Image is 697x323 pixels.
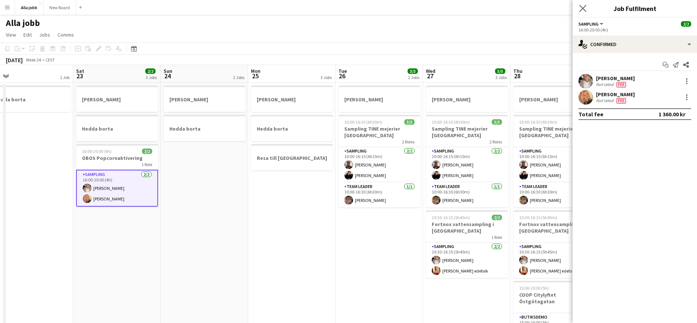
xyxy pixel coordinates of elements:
[425,72,435,80] span: 27
[76,170,158,207] app-card-role: Sampling2/216:00-20:00 (4h)[PERSON_NAME][PERSON_NAME]
[513,125,595,139] h3: Sampling TINE mejerier [GEOGRAPHIC_DATA]
[344,119,382,125] span: 10:00-16:30 (6h30m)
[36,30,53,40] a: Jobs
[513,68,522,74] span: Thu
[512,72,522,80] span: 28
[578,27,691,33] div: 16:00-20:00 (4h)
[408,75,419,80] div: 2 Jobs
[513,210,595,278] app-job-card: 10:30-16:15 (5h45m)2/2Fortnox vattensampling i [GEOGRAPHIC_DATA]1 RoleSampling2/210:30-16:15 (5h4...
[142,149,152,154] span: 2/2
[76,115,158,141] app-job-card: Hedda borta
[60,75,70,80] div: 1 Job
[578,110,603,118] div: Total fee
[20,30,35,40] a: Edit
[164,125,246,132] h3: Hedda borta
[23,31,32,38] span: Edit
[76,125,158,132] h3: Hedda borta
[251,68,261,74] span: Mon
[75,72,84,80] span: 23
[495,68,505,74] span: 5/5
[426,68,435,74] span: Wed
[596,91,635,98] div: [PERSON_NAME]
[251,115,333,141] app-job-card: Hedda borta
[250,72,261,80] span: 25
[45,57,55,63] div: CEST
[145,68,155,74] span: 2/2
[338,86,420,112] app-job-card: [PERSON_NAME]
[513,183,595,207] app-card-role: Team Leader1/110:00-16:30 (6h30m)[PERSON_NAME]
[6,31,16,38] span: View
[426,221,508,234] h3: Fortnox vattensampling i [GEOGRAPHIC_DATA]
[513,243,595,278] app-card-role: Sampling2/210:30-16:15 (5h45m)[PERSON_NAME][PERSON_NAME] edefalk
[617,82,626,87] span: Fee
[573,4,697,13] h3: Job Fulfilment
[76,86,158,112] app-job-card: [PERSON_NAME]
[251,96,333,103] h3: [PERSON_NAME]
[596,75,635,82] div: [PERSON_NAME]
[146,75,157,80] div: 3 Jobs
[164,96,246,103] h3: [PERSON_NAME]
[142,162,152,167] span: 1 Role
[681,21,691,27] span: 2/2
[233,75,244,80] div: 2 Jobs
[6,56,23,64] div: [DATE]
[490,139,502,144] span: 2 Roles
[337,72,347,80] span: 26
[164,86,246,112] app-job-card: [PERSON_NAME]
[426,125,508,139] h3: Sampling TINE mejerier [GEOGRAPHIC_DATA]
[251,155,333,161] h3: Resa till [GEOGRAPHIC_DATA]
[426,243,508,278] app-card-role: Sampling2/210:30-16:15 (5h45m)[PERSON_NAME][PERSON_NAME] edefalk
[24,57,42,63] span: Week 34
[513,86,595,112] app-job-card: [PERSON_NAME]
[76,155,158,161] h3: OBOS Popcornaktivering
[432,119,470,125] span: 10:00-16:30 (6h30m)
[76,144,158,207] app-job-card: 16:00-20:00 (4h)2/2OBOS Popcornaktivering1 RoleSampling2/216:00-20:00 (4h)[PERSON_NAME][PERSON_NAME]
[338,96,420,103] h3: [PERSON_NAME]
[251,144,333,170] app-job-card: Resa till [GEOGRAPHIC_DATA]
[404,119,415,125] span: 3/3
[659,110,685,118] div: 1 360.00 kr
[513,292,595,305] h3: COOP Citylyftet Östgötagatan
[6,18,40,29] h1: Alla jobb
[426,210,508,278] div: 10:30-16:15 (5h45m)2/2Fortnox vattensampling i [GEOGRAPHIC_DATA]1 RoleSampling2/210:30-16:15 (5h4...
[44,0,76,15] button: New Board
[82,149,112,154] span: 16:00-20:00 (4h)
[495,75,507,80] div: 3 Jobs
[402,139,415,144] span: 2 Roles
[426,86,508,112] app-job-card: [PERSON_NAME]
[492,215,502,220] span: 2/2
[578,21,604,27] button: Sampling
[615,82,627,87] div: Crew has different fees then in role
[164,68,172,74] span: Sun
[338,115,420,207] app-job-card: 10:00-16:30 (6h30m)3/3Sampling TINE mejerier [GEOGRAPHIC_DATA]2 RolesSampling2/210:00-16:15 (6h15...
[251,86,333,112] app-job-card: [PERSON_NAME]
[426,183,508,207] app-card-role: Team Leader1/110:00-16:30 (6h30m)[PERSON_NAME]
[513,115,595,207] div: 10:00-16:30 (6h30m)3/3Sampling TINE mejerier [GEOGRAPHIC_DATA]2 RolesSampling2/210:00-16:15 (6h15...
[513,221,595,234] h3: Fortnox vattensampling i [GEOGRAPHIC_DATA]
[513,147,595,183] app-card-role: Sampling2/210:00-16:15 (6h15m)[PERSON_NAME][PERSON_NAME]
[426,147,508,183] app-card-role: Sampling2/210:00-16:15 (6h15m)[PERSON_NAME][PERSON_NAME]
[432,215,470,220] span: 10:30-16:15 (5h45m)
[492,119,502,125] span: 3/3
[426,115,508,207] app-job-card: 10:00-16:30 (6h30m)3/3Sampling TINE mejerier [GEOGRAPHIC_DATA]2 RolesSampling2/210:00-16:15 (6h15...
[15,0,44,15] button: Alla jobb
[491,234,502,240] span: 1 Role
[573,35,697,53] div: Confirmed
[251,125,333,132] h3: Hedda borta
[76,68,84,74] span: Sat
[76,96,158,103] h3: [PERSON_NAME]
[338,147,420,183] app-card-role: Sampling2/210:00-16:15 (6h15m)[PERSON_NAME][PERSON_NAME]
[338,68,347,74] span: Tue
[519,215,557,220] span: 10:30-16:15 (5h45m)
[596,98,615,104] div: Not rated
[338,125,420,139] h3: Sampling TINE mejerier [GEOGRAPHIC_DATA]
[321,75,332,80] div: 3 Jobs
[164,115,246,141] app-job-card: Hedda borta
